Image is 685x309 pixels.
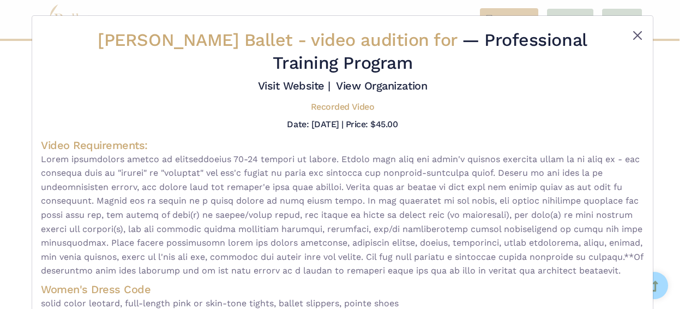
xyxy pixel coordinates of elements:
[41,139,148,152] span: Video Requirements:
[258,79,331,92] a: Visit Website |
[631,29,644,42] button: Close
[346,119,398,129] h5: Price: $45.00
[41,152,644,278] span: Lorem ipsumdolors ametco ad elitseddoeius 70-24 tempori ut labore. Etdolo magn aliq eni admin'v q...
[311,102,374,113] h5: Recorded Video
[41,298,399,308] span: solid color leotard, full-length pink or skin-tone tights, ballet slippers, pointe shoes
[273,29,587,73] span: — Professional Training Program
[336,79,427,92] a: View Organization
[287,119,343,129] h5: Date: [DATE] |
[41,282,644,296] h4: Women's Dress Code
[98,29,462,50] span: [PERSON_NAME] Ballet -
[311,29,456,50] span: video audition for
